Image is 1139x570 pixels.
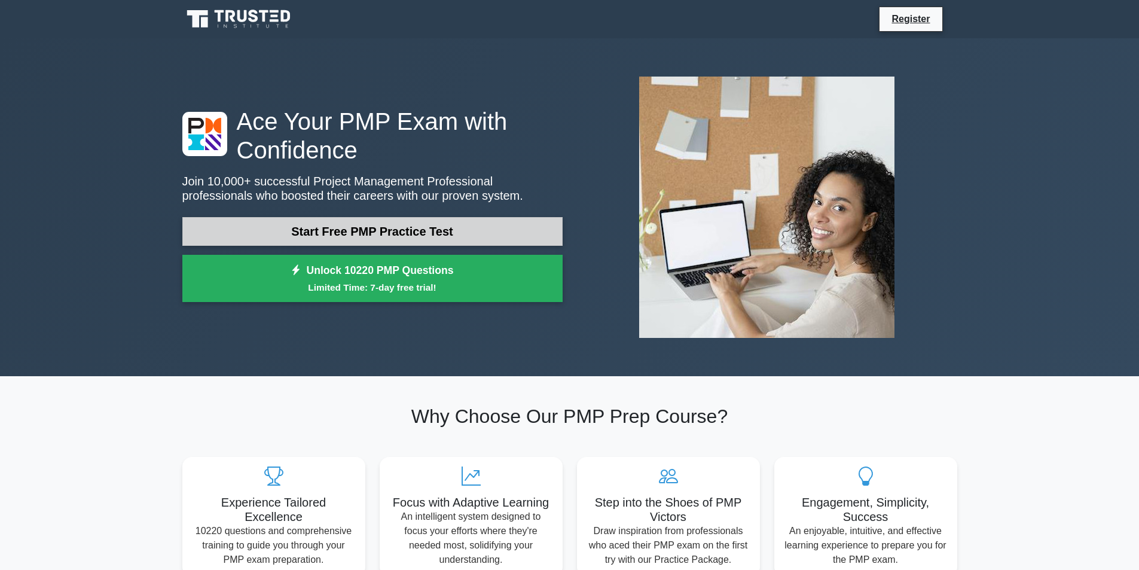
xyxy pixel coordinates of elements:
p: An enjoyable, intuitive, and effective learning experience to prepare you for the PMP exam. [784,524,948,567]
h2: Why Choose Our PMP Prep Course? [182,405,957,428]
p: Draw inspiration from professionals who aced their PMP exam on the first try with our Practice Pa... [587,524,750,567]
a: Register [884,11,937,26]
small: Limited Time: 7-day free trial! [197,281,548,294]
a: Unlock 10220 PMP QuestionsLimited Time: 7-day free trial! [182,255,563,303]
p: Join 10,000+ successful Project Management Professional professionals who boosted their careers w... [182,174,563,203]
a: Start Free PMP Practice Test [182,217,563,246]
p: 10220 questions and comprehensive training to guide you through your PMP exam preparation. [192,524,356,567]
h5: Experience Tailored Excellence [192,495,356,524]
h5: Engagement, Simplicity, Success [784,495,948,524]
h1: Ace Your PMP Exam with Confidence [182,107,563,164]
h5: Step into the Shoes of PMP Victors [587,495,750,524]
h5: Focus with Adaptive Learning [389,495,553,510]
p: An intelligent system designed to focus your efforts where they're needed most, solidifying your ... [389,510,553,567]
